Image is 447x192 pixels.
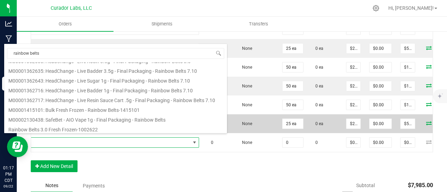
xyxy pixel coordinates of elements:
[17,17,113,31] a: Orders
[210,17,307,31] a: Transfers
[31,160,78,172] button: Add New Detail
[3,184,14,189] p: 09/22
[7,136,28,157] iframe: Resource center
[312,84,323,89] span: 0 ea
[283,100,303,110] input: 0
[312,46,323,51] span: 0 ea
[239,121,252,126] span: None
[346,62,360,72] input: 0
[239,65,252,70] span: None
[49,21,81,27] span: Orders
[346,44,360,53] input: 0
[240,21,278,27] span: Transfers
[346,138,360,147] input: 0
[283,138,303,147] input: 0
[312,121,323,126] span: 0 ea
[408,182,433,189] span: $7,985.00
[401,119,415,129] input: 0
[4,43,199,54] span: NO DATA FOUND
[369,62,391,72] input: 0
[401,62,415,72] input: 0
[369,44,391,53] input: 0
[283,81,303,91] input: 0
[401,81,415,91] input: 0
[3,165,14,184] p: 01:17 PM CDT
[73,179,115,192] div: Payments
[239,46,252,51] span: None
[401,138,415,147] input: 0
[283,44,303,53] input: 0
[283,62,303,72] input: 0
[346,81,360,91] input: 0
[369,100,391,110] input: 0
[346,100,360,110] input: 0
[388,5,434,11] span: Hi, [PERSON_NAME]!
[51,5,92,11] span: Curador Labs, LLC
[372,5,380,11] div: Manage settings
[312,102,323,107] span: 0 ea
[239,102,252,107] span: None
[283,119,303,129] input: 0
[239,84,252,89] span: None
[142,21,182,27] span: Shipments
[312,65,323,70] span: 0 ea
[369,119,391,129] input: 0
[239,140,252,145] span: None
[346,119,360,129] input: 0
[312,140,318,145] span: 0
[369,81,391,91] input: 0
[5,20,12,27] inline-svg: Analytics
[113,17,210,31] a: Shipments
[369,138,391,147] input: 0
[356,183,375,188] span: Subtotal
[401,44,415,53] input: 0
[5,35,12,42] inline-svg: Manufacturing
[401,100,415,110] input: 0
[207,140,213,145] span: 0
